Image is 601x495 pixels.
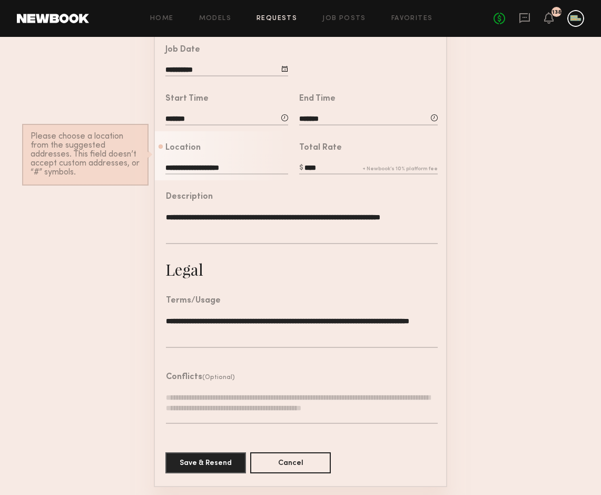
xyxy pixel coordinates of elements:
[250,452,331,473] button: Cancel
[31,132,140,177] div: Please choose a location from the suggested addresses. This field doesn’t accept custom addresses...
[165,452,246,473] button: Save & Resend
[165,95,209,103] div: Start Time
[166,297,221,305] div: Terms/Usage
[299,95,336,103] div: End Time
[166,373,235,382] header: Conflicts
[165,46,200,54] div: Job Date
[202,374,235,381] span: (Optional)
[552,9,561,15] div: 138
[150,15,174,22] a: Home
[199,15,231,22] a: Models
[166,193,213,201] div: Description
[257,15,297,22] a: Requests
[165,259,203,280] div: Legal
[322,15,366,22] a: Job Posts
[299,144,342,152] div: Total Rate
[391,15,433,22] a: Favorites
[165,144,201,152] div: Location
